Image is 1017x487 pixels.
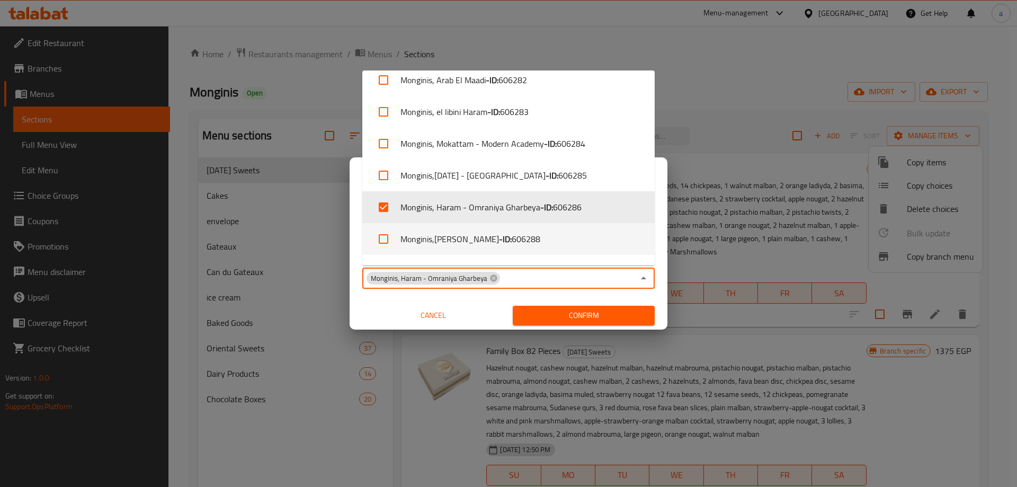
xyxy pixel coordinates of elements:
span: 606283 [500,105,529,118]
li: Monginis,[DATE] - [GEOGRAPHIC_DATA] [362,160,655,191]
span: 606286 [553,201,582,214]
b: - ID: [486,74,498,86]
span: 606289 [581,264,610,277]
b: - ID: [544,137,557,150]
li: Monginis, Arab El Maadi [362,64,655,96]
span: 606285 [558,169,587,182]
li: Monginis, Haram - Omraniya Gharbeya [362,191,655,223]
div: Monginis, Haram - Omraniya Gharbeya [367,272,500,285]
b: - ID: [568,264,581,277]
button: Close [636,271,651,286]
span: Confirm [521,309,646,322]
span: 606282 [498,74,527,86]
li: Monginis,[PERSON_NAME] [362,223,655,255]
b: - ID: [499,233,512,245]
span: Monginis, Haram - Omraniya Gharbeya [367,273,492,284]
li: Monginis, el libini Haram [362,96,655,128]
span: 606288 [512,233,540,245]
b: - ID: [487,105,500,118]
b: - ID: [546,169,558,182]
li: Monginis, Mokattam - Modern Academy [362,128,655,160]
span: Cancel [367,309,500,322]
li: [PERSON_NAME], Hadayek El Ahram - Area D [362,255,655,287]
b: - ID: [540,201,553,214]
button: Cancel [362,306,504,325]
button: Confirm [513,306,655,325]
span: 606284 [557,137,585,150]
